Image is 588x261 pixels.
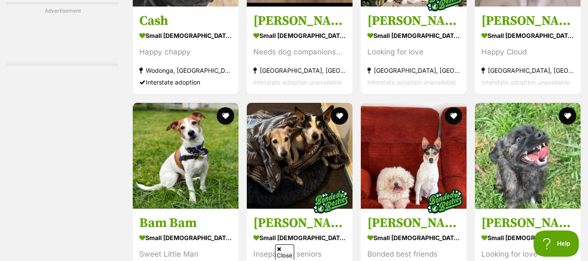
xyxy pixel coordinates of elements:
[253,248,346,260] div: Inseparable seniors
[247,103,353,209] img: Ruby and Vincent Silvanus - Fox Terrier (Miniature) Dog
[253,231,346,244] strong: small [DEMOGRAPHIC_DATA] Dog
[139,13,232,29] h3: Cash
[253,46,346,58] div: Needs dog companionship
[309,180,353,223] img: bonded besties
[475,103,581,209] img: Saoirse - Cairn Terrier x Chihuahua Dog
[367,13,460,29] h3: [PERSON_NAME] and [PERSON_NAME]
[217,107,234,125] button: favourite
[139,46,232,58] div: Happy chappy
[559,107,576,125] button: favourite
[367,64,460,76] strong: [GEOGRAPHIC_DATA], [GEOGRAPHIC_DATA]
[481,64,574,76] strong: [GEOGRAPHIC_DATA], [GEOGRAPHIC_DATA]
[481,231,574,244] strong: small [DEMOGRAPHIC_DATA] Dog
[481,215,574,231] h3: [PERSON_NAME]
[139,248,232,260] div: Sweet Little Man
[445,107,462,125] button: favourite
[481,78,570,86] span: Interstate adoption unavailable
[139,29,232,42] strong: small [DEMOGRAPHIC_DATA] Dog
[423,180,467,223] img: bonded besties
[133,103,239,209] img: Bam Bam - Jack Russell Terrier Dog
[481,13,574,29] h3: [PERSON_NAME]
[139,215,232,231] h3: Bam Bam
[481,46,574,58] div: Happy Cloud
[253,215,346,231] h3: [PERSON_NAME] and [PERSON_NAME]
[253,29,346,42] strong: small [DEMOGRAPHIC_DATA] Dog
[275,244,294,260] span: Close
[534,230,579,257] iframe: Help Scout Beacon - Open
[253,64,346,76] strong: [GEOGRAPHIC_DATA], [GEOGRAPHIC_DATA]
[367,29,460,42] strong: small [DEMOGRAPHIC_DATA] Dog
[367,215,460,231] h3: [PERSON_NAME] and [PERSON_NAME]
[253,78,342,86] span: Interstate adoption unavailable
[133,6,239,95] a: Cash small [DEMOGRAPHIC_DATA] Dog Happy chappy Wodonga, [GEOGRAPHIC_DATA] Interstate adoption
[253,13,346,29] h3: [PERSON_NAME]
[139,64,232,76] strong: Wodonga, [GEOGRAPHIC_DATA]
[475,6,581,95] a: [PERSON_NAME] small [DEMOGRAPHIC_DATA] Dog Happy Cloud [GEOGRAPHIC_DATA], [GEOGRAPHIC_DATA] Inter...
[139,76,232,88] div: Interstate adoption
[247,6,353,95] a: [PERSON_NAME] small [DEMOGRAPHIC_DATA] Dog Needs dog companionship [GEOGRAPHIC_DATA], [GEOGRAPHIC...
[367,46,460,58] div: Looking for love
[361,6,467,95] a: [PERSON_NAME] and [PERSON_NAME] small [DEMOGRAPHIC_DATA] Dog Looking for love [GEOGRAPHIC_DATA], ...
[139,231,232,244] strong: small [DEMOGRAPHIC_DATA] Dog
[481,248,574,260] div: Looking for love
[331,107,348,125] button: favourite
[367,248,460,260] div: Bonded best friends
[7,2,119,66] div: Advertisement
[367,78,456,86] span: Interstate adoption unavailable
[361,103,467,209] img: Oscar and Tilly Tamblyn - Tenterfield Terrier Dog
[481,29,574,42] strong: small [DEMOGRAPHIC_DATA] Dog
[367,231,460,244] strong: small [DEMOGRAPHIC_DATA] Dog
